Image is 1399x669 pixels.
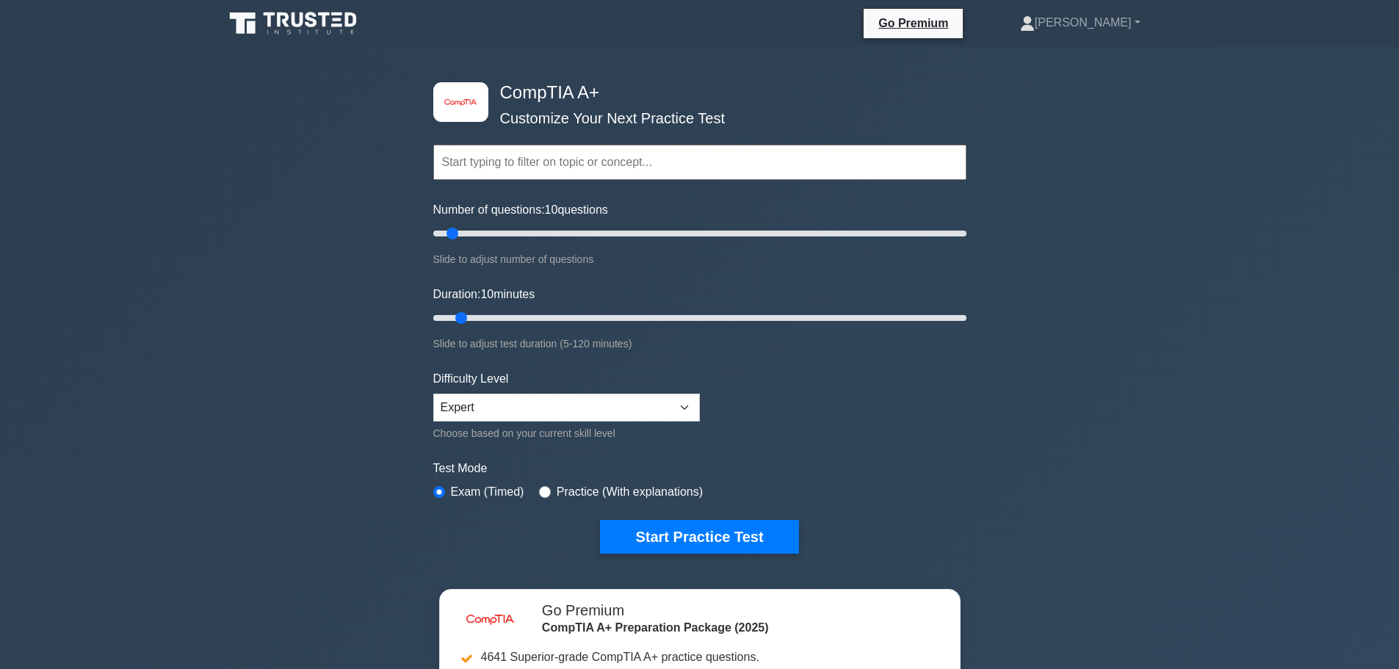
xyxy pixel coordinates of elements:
[433,335,966,352] div: Slide to adjust test duration (5-120 minutes)
[451,483,524,501] label: Exam (Timed)
[433,286,535,303] label: Duration: minutes
[433,145,966,180] input: Start typing to filter on topic or concept...
[433,250,966,268] div: Slide to adjust number of questions
[985,8,1176,37] a: [PERSON_NAME]
[433,201,608,219] label: Number of questions: questions
[870,14,957,32] a: Go Premium
[433,460,966,477] label: Test Mode
[494,82,894,104] h4: CompTIA A+
[600,520,798,554] button: Start Practice Test
[480,288,494,300] span: 10
[433,370,509,388] label: Difficulty Level
[433,424,700,442] div: Choose based on your current skill level
[545,203,558,216] span: 10
[557,483,703,501] label: Practice (With explanations)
